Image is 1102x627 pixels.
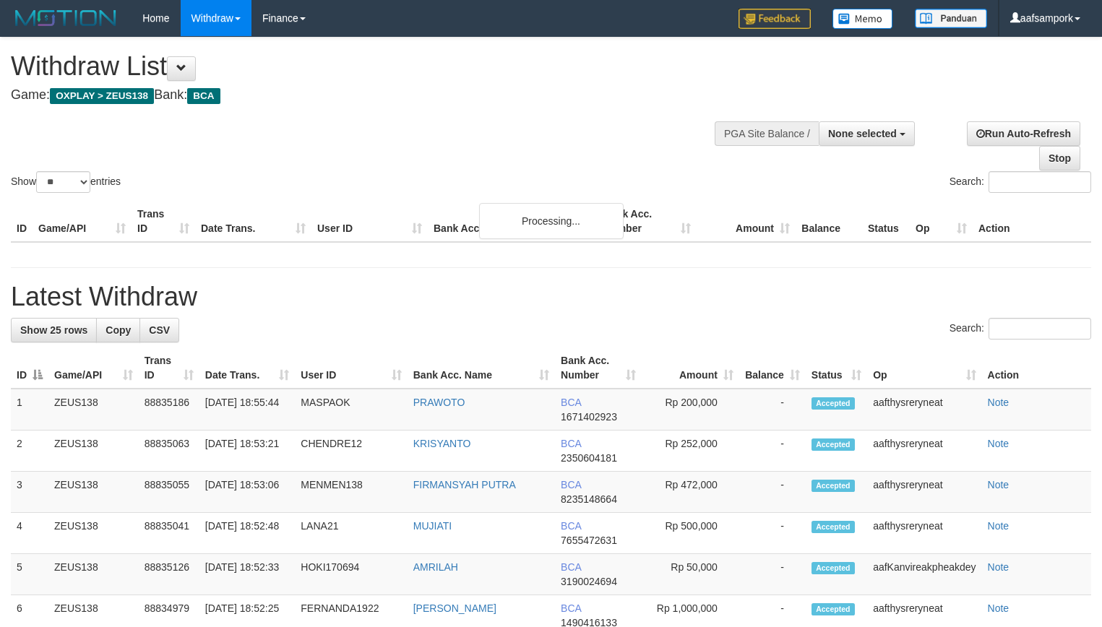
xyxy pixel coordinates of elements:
[642,472,739,513] td: Rp 472,000
[973,201,1091,242] th: Action
[867,347,981,389] th: Op: activate to sort column ascending
[11,472,48,513] td: 3
[561,493,617,505] span: Copy 8235148664 to clipboard
[642,389,739,431] td: Rp 200,000
[139,389,199,431] td: 88835186
[915,9,987,28] img: panduan.png
[106,324,131,336] span: Copy
[96,318,140,342] a: Copy
[1039,146,1080,170] a: Stop
[812,438,855,451] span: Accepted
[867,431,981,472] td: aafthysreryneat
[295,347,407,389] th: User ID: activate to sort column ascending
[642,554,739,595] td: Rp 50,000
[812,397,855,410] span: Accepted
[642,347,739,389] th: Amount: activate to sort column ascending
[295,472,407,513] td: MENMEN138
[561,561,581,573] span: BCA
[910,201,973,242] th: Op
[739,431,806,472] td: -
[561,452,617,464] span: Copy 2350604181 to clipboard
[199,513,296,554] td: [DATE] 18:52:48
[739,389,806,431] td: -
[561,397,581,408] span: BCA
[867,389,981,431] td: aafthysreryneat
[950,171,1091,193] label: Search:
[812,603,855,615] span: Accepted
[139,513,199,554] td: 88835041
[139,431,199,472] td: 88835063
[408,347,555,389] th: Bank Acc. Name: activate to sort column ascending
[199,347,296,389] th: Date Trans.: activate to sort column ascending
[561,602,581,614] span: BCA
[561,535,617,546] span: Copy 7655472631 to clipboard
[195,201,311,242] th: Date Trans.
[36,171,90,193] select: Showentries
[48,554,139,595] td: ZEUS138
[11,513,48,554] td: 4
[832,9,893,29] img: Button%20Memo.svg
[199,431,296,472] td: [DATE] 18:53:21
[20,324,87,336] span: Show 25 rows
[988,561,1010,573] a: Note
[982,347,1091,389] th: Action
[139,318,179,342] a: CSV
[295,389,407,431] td: MASPAOK
[812,521,855,533] span: Accepted
[139,554,199,595] td: 88835126
[739,9,811,29] img: Feedback.jpg
[598,201,697,242] th: Bank Acc. Number
[413,438,471,449] a: KRISYANTO
[48,431,139,472] td: ZEUS138
[11,7,121,29] img: MOTION_logo.png
[988,602,1010,614] a: Note
[867,513,981,554] td: aafthysreryneat
[48,472,139,513] td: ZEUS138
[561,438,581,449] span: BCA
[989,318,1091,340] input: Search:
[413,397,465,408] a: PRAWOTO
[311,201,428,242] th: User ID
[988,438,1010,449] a: Note
[561,411,617,423] span: Copy 1671402923 to clipboard
[555,347,642,389] th: Bank Acc. Number: activate to sort column ascending
[48,513,139,554] td: ZEUS138
[199,472,296,513] td: [DATE] 18:53:06
[11,347,48,389] th: ID: activate to sort column descending
[11,554,48,595] td: 5
[11,88,720,103] h4: Game: Bank:
[862,201,910,242] th: Status
[561,479,581,490] span: BCA
[561,576,617,587] span: Copy 3190024694 to clipboard
[295,554,407,595] td: HOKI170694
[11,201,33,242] th: ID
[187,88,220,104] span: BCA
[989,171,1091,193] input: Search:
[199,389,296,431] td: [DATE] 18:55:44
[739,347,806,389] th: Balance: activate to sort column ascending
[796,201,862,242] th: Balance
[132,201,195,242] th: Trans ID
[413,520,452,532] a: MUJIATI
[413,479,516,490] a: FIRMANSYAH PUTRA
[561,520,581,532] span: BCA
[739,472,806,513] td: -
[33,201,132,242] th: Game/API
[806,347,867,389] th: Status: activate to sort column ascending
[11,389,48,431] td: 1
[867,554,981,595] td: aafKanvireakpheakdey
[11,431,48,472] td: 2
[819,121,915,146] button: None selected
[988,520,1010,532] a: Note
[642,513,739,554] td: Rp 500,000
[828,128,897,139] span: None selected
[139,347,199,389] th: Trans ID: activate to sort column ascending
[48,347,139,389] th: Game/API: activate to sort column ascending
[11,171,121,193] label: Show entries
[11,318,97,342] a: Show 25 rows
[48,389,139,431] td: ZEUS138
[295,513,407,554] td: LANA21
[139,472,199,513] td: 88835055
[413,602,496,614] a: [PERSON_NAME]
[867,472,981,513] td: aafthysreryneat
